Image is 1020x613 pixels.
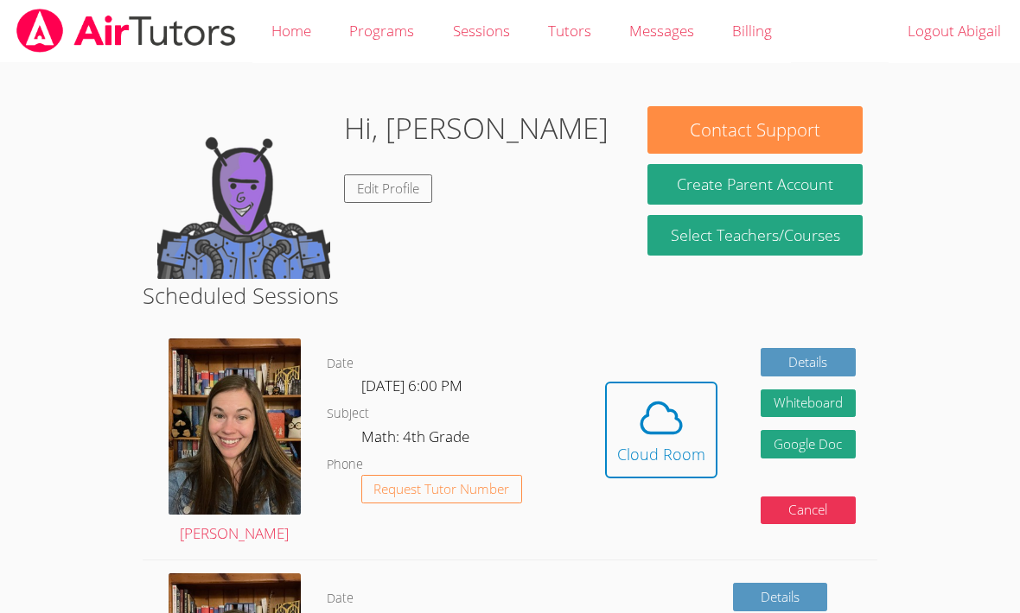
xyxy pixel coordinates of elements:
[647,106,863,154] button: Contact Support
[361,475,523,503] button: Request Tutor Number
[373,483,509,496] span: Request Tutor Number
[327,403,369,425] dt: Subject
[344,174,432,203] a: Edit Profile
[605,382,717,478] button: Cloud Room
[327,454,363,476] dt: Phone
[761,430,856,458] a: Google Doc
[157,106,330,279] img: default.png
[327,353,354,375] dt: Date
[169,338,300,547] a: [PERSON_NAME]
[617,442,705,466] div: Cloud Room
[143,279,877,312] h2: Scheduled Sessions
[733,583,828,611] a: Details
[15,9,238,53] img: airtutors_banner-c4298cdbf04f3fff15de1276eac7730deb9818008684d7c2e4769d2f7ddbe033.png
[169,338,300,514] img: avatar.png
[761,348,856,376] a: Details
[361,425,473,454] dd: Math: 4th Grade
[361,376,462,395] span: [DATE] 6:00 PM
[327,588,354,610] dt: Date
[629,21,694,41] span: Messages
[647,215,863,256] a: Select Teachers/Courses
[761,389,856,418] button: Whiteboard
[344,106,609,150] h1: Hi, [PERSON_NAME]
[761,496,856,525] button: Cancel
[647,164,863,205] button: Create Parent Account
